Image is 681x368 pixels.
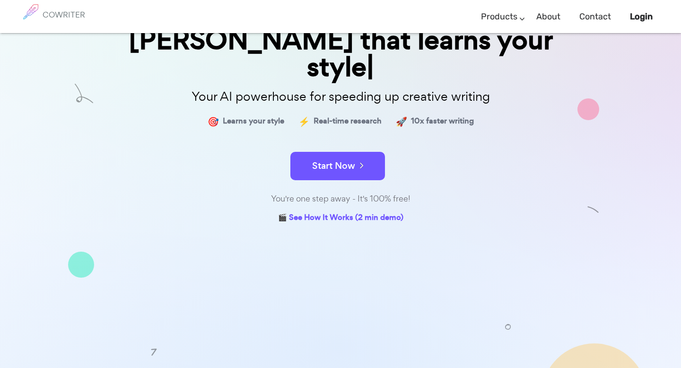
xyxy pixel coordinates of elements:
span: Learns your style [223,114,284,128]
a: Products [481,3,517,31]
p: Your AI powerhouse for speeding up creative writing [104,87,577,107]
img: shape [505,324,511,329]
a: Contact [579,3,611,31]
b: Login [630,11,653,22]
img: shape [68,252,94,278]
img: shape [577,98,599,120]
a: 🎬 See How It Works (2 min demo) [278,211,403,226]
a: About [536,3,560,31]
img: shape [587,204,599,216]
h6: COWRITER [43,10,85,19]
span: 🎯 [208,114,219,128]
span: ⚡ [298,114,310,128]
button: Start Now [290,152,385,180]
div: You're one step away - It's 100% free! [104,192,577,206]
span: 🚀 [396,114,407,128]
span: Real-time research [314,114,382,128]
img: shape [150,348,158,356]
img: shape [75,84,93,104]
span: 10x faster writing [411,114,474,128]
a: Login [630,3,653,31]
